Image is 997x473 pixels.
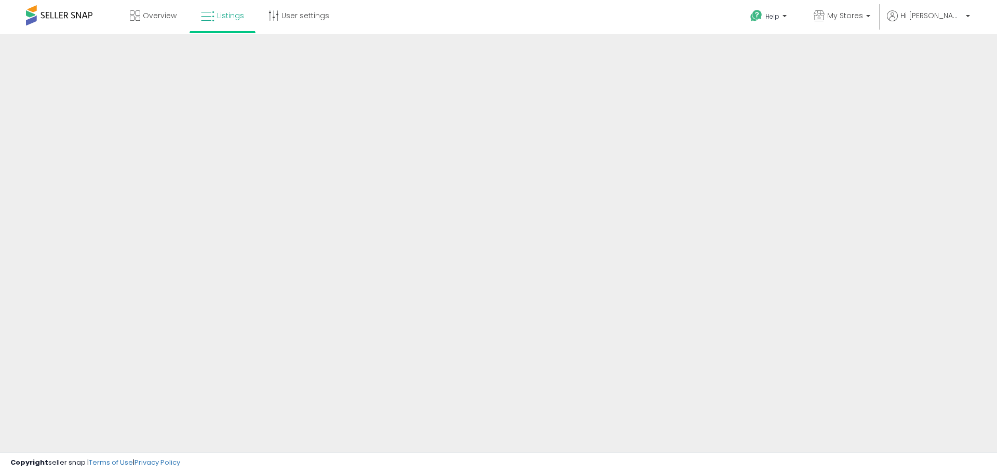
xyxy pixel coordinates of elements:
[742,2,797,34] a: Help
[143,10,177,21] span: Overview
[827,10,863,21] span: My Stores
[10,458,180,468] div: seller snap | |
[900,10,963,21] span: Hi [PERSON_NAME]
[887,10,970,34] a: Hi [PERSON_NAME]
[765,12,779,21] span: Help
[217,10,244,21] span: Listings
[750,9,763,22] i: Get Help
[89,457,133,467] a: Terms of Use
[134,457,180,467] a: Privacy Policy
[10,457,48,467] strong: Copyright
